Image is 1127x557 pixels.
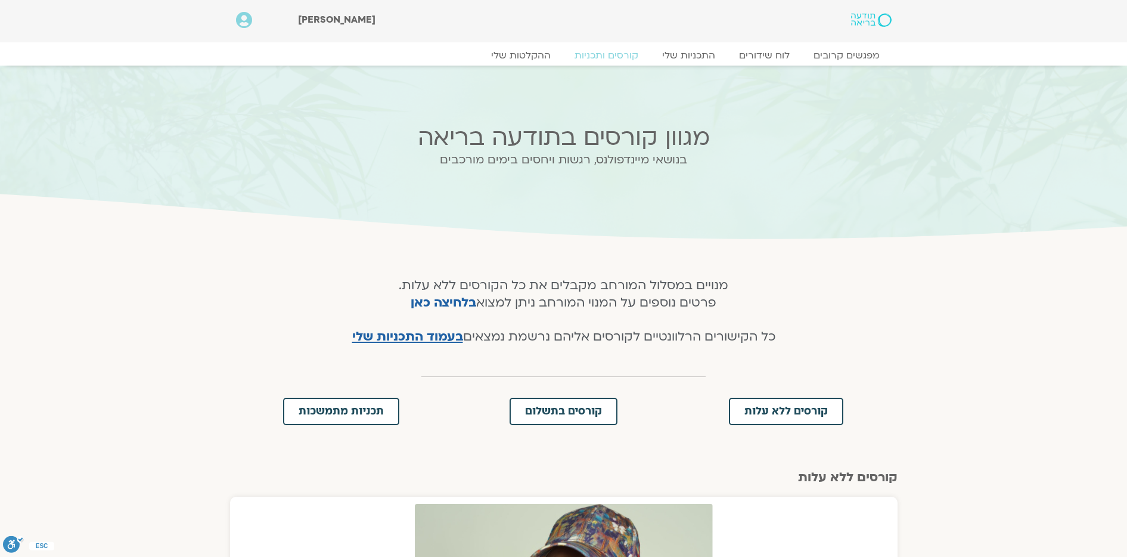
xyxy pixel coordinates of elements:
[283,398,399,425] a: תכניות מתמשכות
[802,49,892,61] a: מפגשים קרובים
[330,153,797,166] h2: בנושאי מיינדפולנס, רגשות ויחסים בימים מורכבים
[510,398,617,425] a: קורסים בתשלום
[650,49,727,61] a: התכניות שלי
[230,471,898,485] h2: קורסים ללא עלות
[729,398,843,425] a: קורסים ללא עלות
[299,406,384,417] span: תכניות מתמשכות
[338,277,789,346] h4: מנויים במסלול המורחב מקבלים את כל הקורסים ללא עלות. פרטים נוספים על המנוי המורחב ניתן למצוא כל הק...
[525,406,602,417] span: קורסים בתשלום
[352,328,463,345] a: בעמוד התכניות שלי
[298,13,375,26] span: [PERSON_NAME]
[479,49,563,61] a: ההקלטות שלי
[727,49,802,61] a: לוח שידורים
[236,49,892,61] nav: Menu
[411,294,476,311] a: בלחיצה כאן
[563,49,650,61] a: קורסים ותכניות
[330,124,797,151] h2: מגוון קורסים בתודעה בריאה
[744,406,828,417] span: קורסים ללא עלות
